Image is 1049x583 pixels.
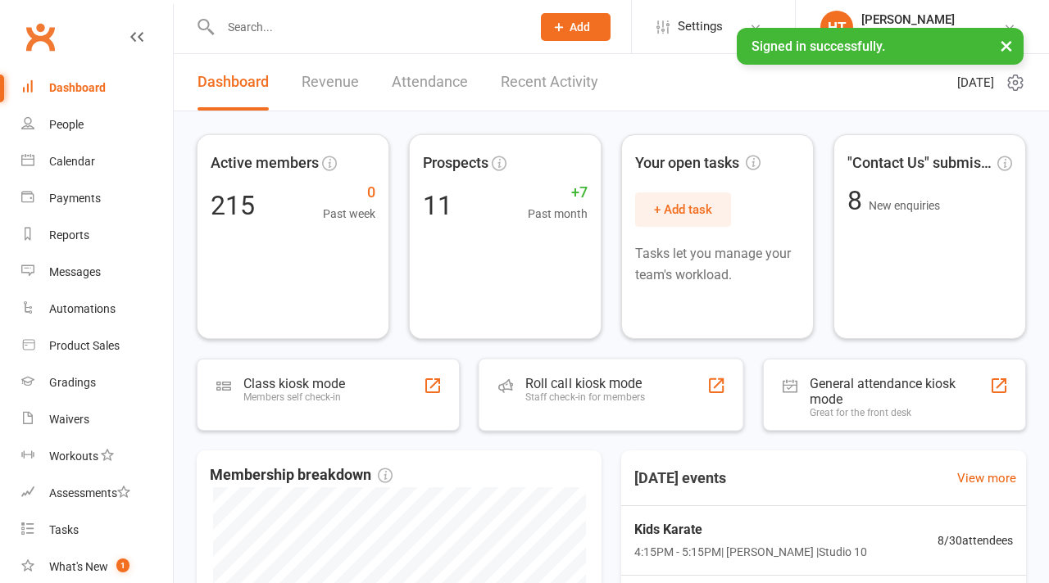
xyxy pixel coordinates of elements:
a: Dashboard [21,70,173,106]
span: 1 [116,558,129,572]
p: Tasks let you manage your team's workload. [635,243,800,285]
span: New enquiries [869,199,940,212]
div: Staff check-in for members [525,391,645,403]
div: Calendar [49,155,95,168]
div: [PERSON_NAME] [861,12,1003,27]
div: People [49,118,84,131]
div: Automations [49,302,116,315]
span: Your open tasks [635,151,761,175]
h3: [DATE] events [621,463,739,493]
div: Gradings [49,376,96,389]
a: Revenue [302,54,359,111]
div: Waivers [49,413,89,426]
a: Assessments [21,475,173,512]
span: 4:15PM - 5:15PM | [PERSON_NAME] | Studio 10 [634,543,867,561]
a: Product Sales [21,328,173,364]
span: 0 [323,181,375,205]
a: Recent Activity [501,54,598,111]
a: Workouts [21,438,173,475]
div: Product Sales [49,339,120,352]
button: × [992,28,1021,63]
div: General attendance kiosk mode [810,376,990,407]
a: Messages [21,254,173,291]
span: Active members [211,151,319,174]
div: Workouts [49,450,98,463]
a: Attendance [392,54,468,111]
input: Search... [216,16,520,38]
a: Payments [21,180,173,217]
div: Tasks [49,523,79,536]
a: Clubworx [20,16,61,57]
button: + Add task [635,192,731,227]
div: Ettingshausens Martial Arts [861,27,1003,42]
button: Add [541,13,611,41]
div: Class kiosk mode [243,376,345,391]
a: View more [957,468,1016,488]
a: Reports [21,217,173,254]
div: Assessments [49,486,130,499]
div: Payments [49,192,101,205]
a: Automations [21,291,173,328]
a: Waivers [21,401,173,438]
span: 8 [847,185,869,216]
div: HT [820,11,853,43]
a: Calendar [21,143,173,180]
span: Past month [528,205,588,223]
div: What's New [49,560,108,573]
span: 8 / 30 attendees [938,531,1013,549]
div: Messages [49,265,101,278]
div: Dashboard [49,81,106,94]
span: Kids Karate [634,519,867,540]
div: 215 [211,192,255,219]
a: Gradings [21,364,173,401]
span: [DATE] [957,73,994,93]
div: 11 [423,192,452,218]
span: Signed in successfully. [752,38,885,54]
span: Membership breakdown [210,463,393,487]
span: Add [570,20,590,34]
div: Members self check-in [243,391,345,403]
span: "Contact Us" submissions [847,151,994,175]
div: Great for the front desk [810,407,990,418]
span: +7 [528,181,588,205]
div: Reports [49,228,89,242]
span: Settings [678,8,723,45]
a: Dashboard [198,54,269,111]
span: Past week [323,205,375,223]
span: Prospects [423,151,488,174]
div: Roll call kiosk mode [525,376,645,391]
a: People [21,106,173,143]
a: Tasks [21,512,173,549]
